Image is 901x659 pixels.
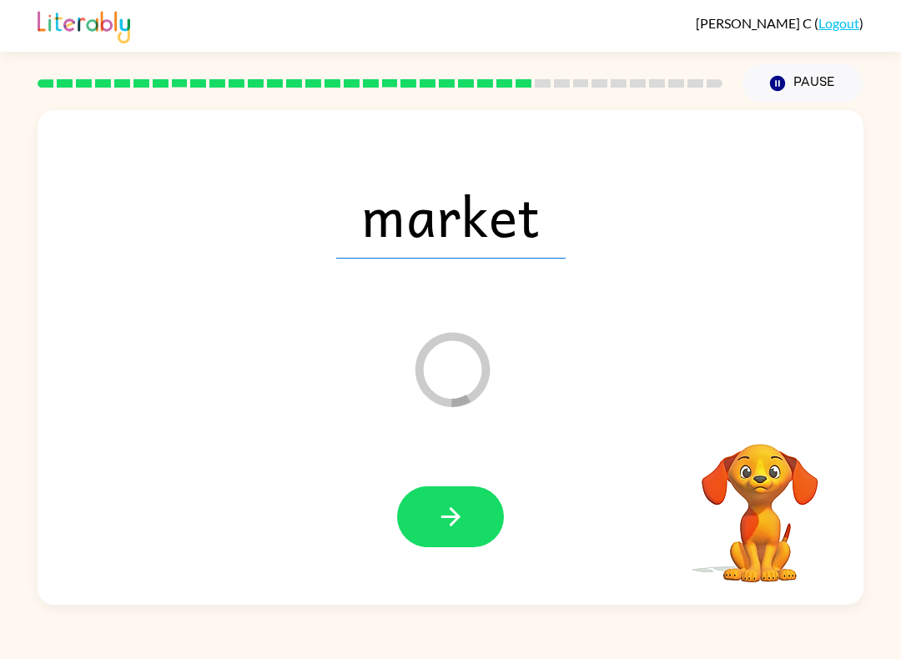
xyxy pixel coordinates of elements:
span: market [336,172,566,259]
video: Your browser must support playing .mp4 files to use Literably. Please try using another browser. [677,418,843,585]
a: Logout [818,15,859,31]
button: Pause [742,64,863,103]
div: ( ) [696,15,863,31]
img: Literably [38,7,130,43]
span: [PERSON_NAME] C [696,15,814,31]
